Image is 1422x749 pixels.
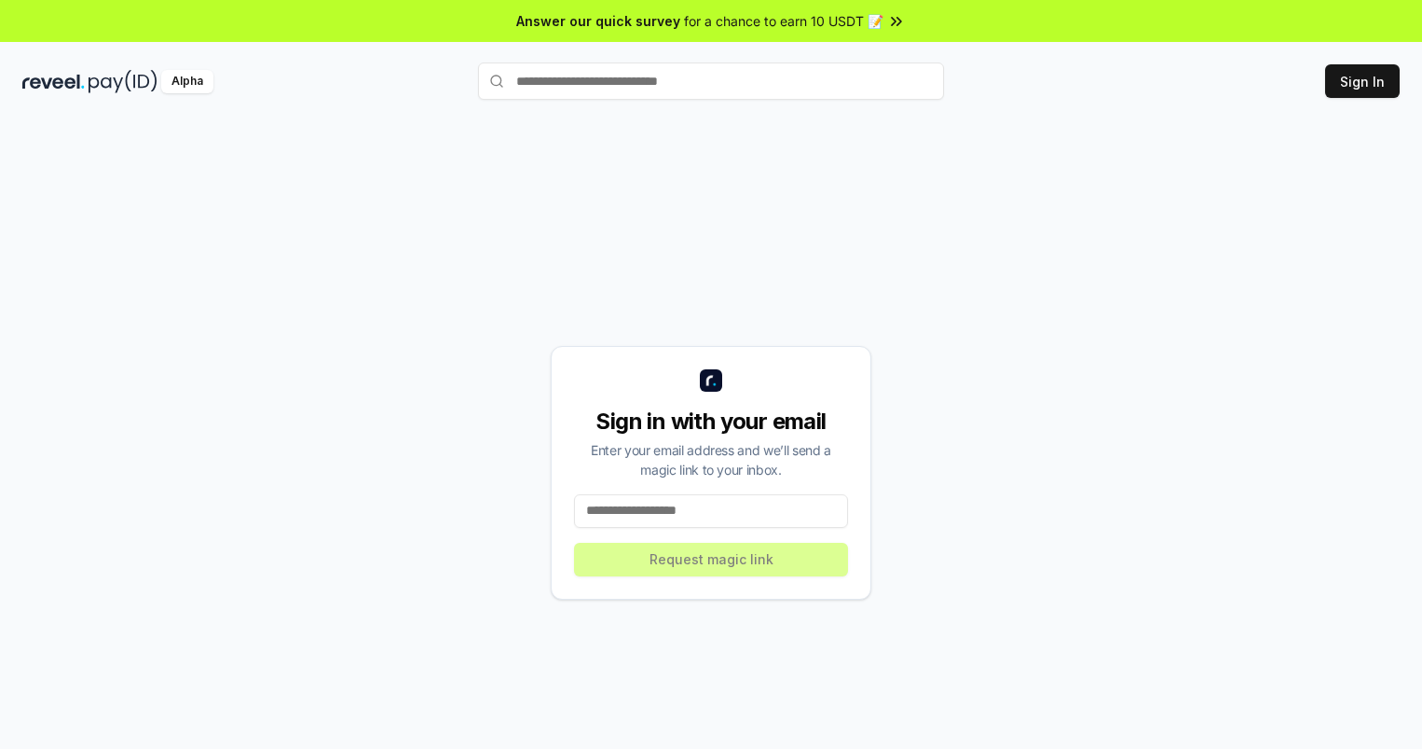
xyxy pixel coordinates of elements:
img: pay_id [89,70,157,93]
button: Sign In [1325,64,1400,98]
span: for a chance to earn 10 USDT 📝 [684,11,883,31]
span: Answer our quick survey [516,11,680,31]
div: Enter your email address and we’ll send a magic link to your inbox. [574,440,848,479]
div: Alpha [161,70,213,93]
img: logo_small [700,369,722,392]
div: Sign in with your email [574,407,848,437]
img: reveel_dark [22,70,85,93]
